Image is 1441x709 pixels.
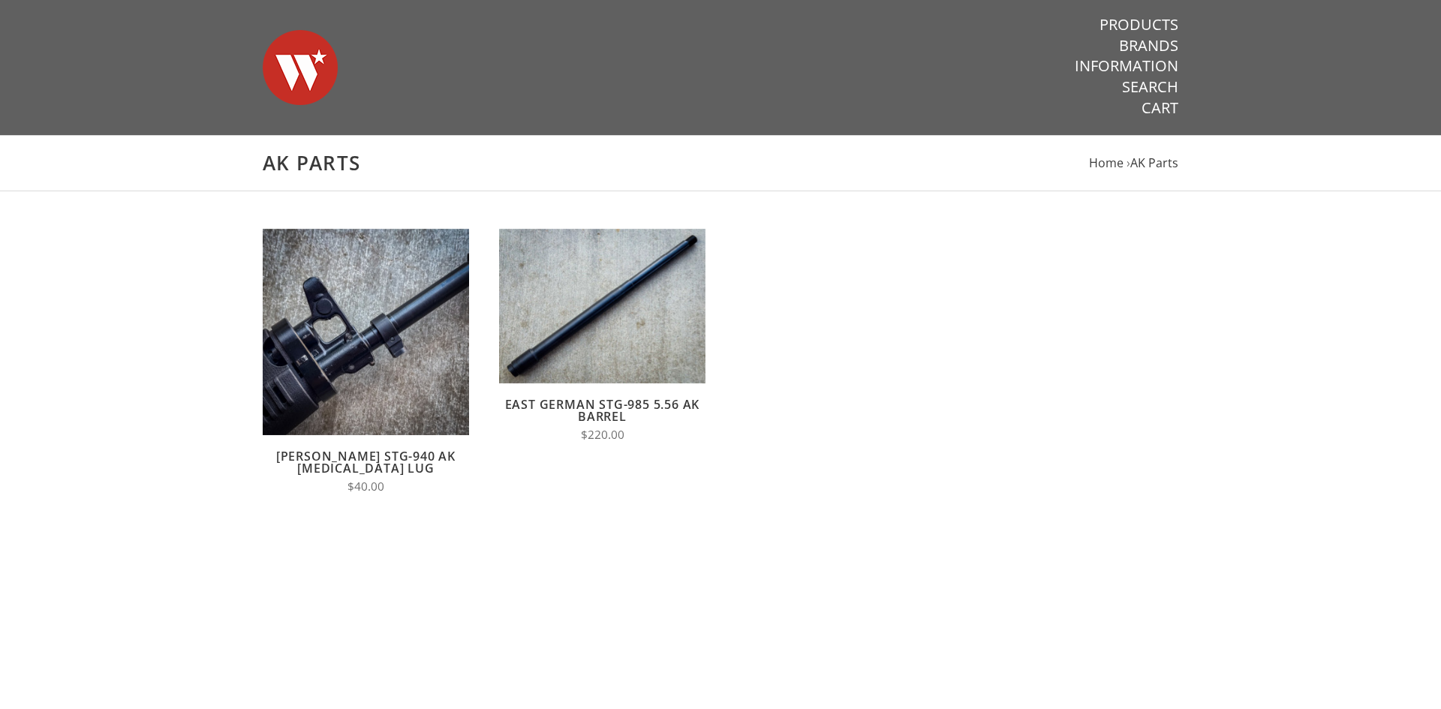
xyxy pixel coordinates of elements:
[263,15,338,120] img: Warsaw Wood Co.
[1119,36,1178,56] a: Brands
[1122,77,1178,97] a: Search
[347,479,384,494] span: $40.00
[263,151,1178,176] h1: AK Parts
[1127,153,1178,173] li: ›
[263,229,469,435] img: Wieger STG-940 AK Bayonet Lug
[1100,15,1178,35] a: Products
[1075,56,1178,76] a: Information
[1142,98,1178,118] a: Cart
[1089,155,1124,171] a: Home
[276,448,456,476] a: [PERSON_NAME] STG-940 AK [MEDICAL_DATA] Lug
[499,229,705,383] img: East German STG-985 5.56 AK Barrel
[581,427,624,443] span: $220.00
[1130,155,1178,171] a: AK Parts
[505,396,700,425] a: East German STG-985 5.56 AK Barrel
